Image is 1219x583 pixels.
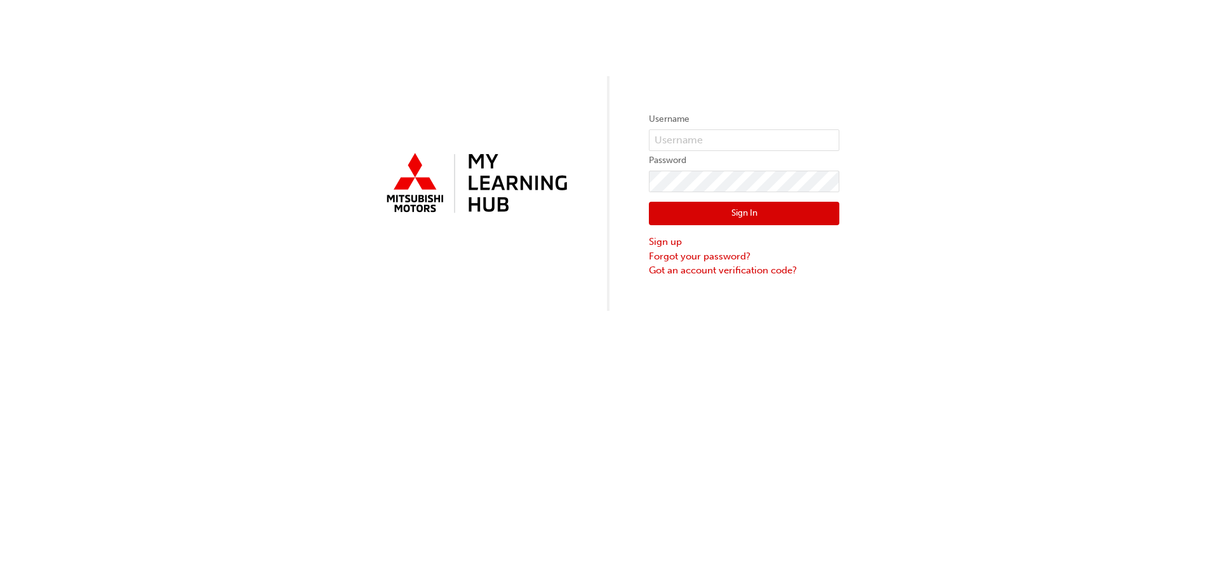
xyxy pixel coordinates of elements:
label: Password [649,153,839,168]
button: Sign In [649,202,839,226]
img: mmal [380,148,570,220]
input: Username [649,129,839,151]
a: Got an account verification code? [649,263,839,278]
a: Sign up [649,235,839,249]
a: Forgot your password? [649,249,839,264]
label: Username [649,112,839,127]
